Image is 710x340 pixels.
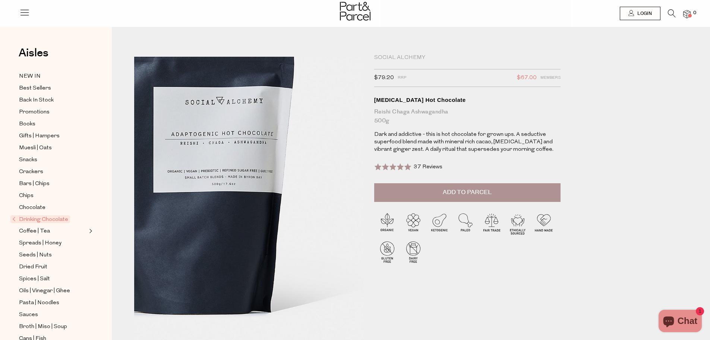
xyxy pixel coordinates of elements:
a: Books [19,119,87,129]
a: Dried Fruit [19,262,87,272]
a: Bars | Chips [19,179,87,188]
a: Spreads | Honey [19,238,87,248]
a: Login [620,7,660,20]
span: Sauces [19,311,38,319]
button: Add to Parcel [374,183,561,202]
span: Members [540,73,561,83]
a: Pasta | Noodles [19,298,87,308]
button: Expand/Collapse Coffee | Tea [87,227,92,235]
span: $67.00 [517,73,537,83]
span: Coffee | Tea [19,227,50,236]
a: Muesli | Oats [19,143,87,153]
span: Spices | Salt [19,275,50,284]
span: Seeds | Nuts [19,251,52,260]
a: Coffee | Tea [19,227,87,236]
a: Chips [19,191,87,200]
span: RRP [398,73,406,83]
img: P_P-ICONS-Live_Bec_V11_Gluten_Free.svg [374,239,400,265]
span: Chocolate [19,203,45,212]
span: Best Sellers [19,84,51,93]
a: Aisles [19,47,48,66]
span: Back In Stock [19,96,54,105]
span: 0 [691,10,698,16]
span: $79.20 [374,73,394,83]
span: Snacks [19,156,37,165]
div: [MEDICAL_DATA] Hot Chocolate [374,96,561,104]
span: Add to Parcel [443,188,492,197]
a: Sauces [19,310,87,319]
a: Promotions [19,107,87,117]
span: 37 Reviews [414,164,442,170]
a: Back In Stock [19,96,87,105]
a: Gifts | Hampers [19,131,87,141]
div: Reishi Chaga Ashwagandha 500g [374,107,561,125]
span: Promotions [19,108,50,117]
a: Oils | Vinegar | Ghee [19,286,87,296]
span: Spreads | Honey [19,239,61,248]
a: Crackers [19,167,87,177]
a: Drinking Chocolate [12,215,87,224]
img: P_P-ICONS-Live_Bec_V11_Ketogenic.svg [426,210,452,237]
a: Spices | Salt [19,274,87,284]
span: Chips [19,191,34,200]
img: P_P-ICONS-Live_Bec_V11_Handmade.svg [531,210,557,237]
span: Oils | Vinegar | Ghee [19,287,70,296]
img: P_P-ICONS-Live_Bec_V11_Ethically_Sourced.svg [505,210,531,237]
img: P_P-ICONS-Live_Bec_V11_Dairy_Free.svg [400,239,426,265]
span: NEW IN [19,72,41,81]
img: P_P-ICONS-Live_Bec_V11_Organic.svg [374,210,400,237]
a: Best Sellers [19,84,87,93]
a: 0 [683,10,691,18]
img: P_P-ICONS-Live_Bec_V11_Fair_Trade.svg [479,210,505,237]
div: Social Alchemy [374,54,561,62]
img: Part&Parcel [340,2,370,21]
img: P_P-ICONS-Live_Bec_V11_Paleo.svg [452,210,479,237]
span: Gifts | Hampers [19,132,60,141]
span: Pasta | Noodles [19,299,59,308]
a: NEW IN [19,72,87,81]
span: Dried Fruit [19,263,47,272]
span: Crackers [19,168,43,177]
inbox-online-store-chat: Shopify online store chat [656,310,704,334]
span: Aisles [19,45,48,61]
span: Bars | Chips [19,180,50,188]
span: Drinking Chocolate [10,215,70,223]
p: Dark and addictive - this is hot chocolate for grown ups. A seductive superfood blend made with m... [374,131,561,153]
a: Broth | Miso | Soup [19,322,87,331]
span: Broth | Miso | Soup [19,322,67,331]
span: Login [635,10,652,17]
img: P_P-ICONS-Live_Bec_V11_Vegan.svg [400,210,426,237]
span: Books [19,120,35,129]
span: Muesli | Oats [19,144,52,153]
a: Chocolate [19,203,87,212]
a: Snacks [19,155,87,165]
a: Seeds | Nuts [19,250,87,260]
